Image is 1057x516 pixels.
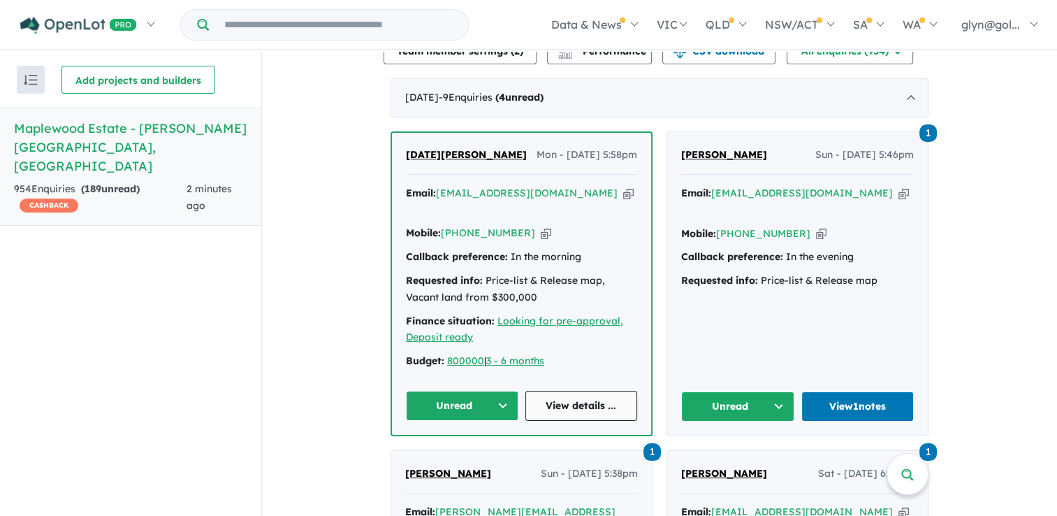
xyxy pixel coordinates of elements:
span: 2 minutes ago [187,182,232,212]
a: 800000 [447,354,484,367]
a: [PERSON_NAME] [681,147,767,164]
span: Mon - [DATE] 5:58pm [537,147,637,164]
img: bar-chart.svg [558,50,572,59]
input: Try estate name, suburb, builder or developer [212,10,465,40]
span: 4 [499,91,505,103]
span: [PERSON_NAME] [405,467,491,480]
button: Copy [816,227,826,241]
a: Looking for pre-approval, Deposit ready [406,315,623,344]
div: [DATE] [391,78,928,117]
button: Copy [541,226,551,241]
div: Price-list & Release map [681,273,914,289]
img: sort.svg [24,75,38,85]
a: [PHONE_NUMBER] [441,227,535,239]
a: 1 [919,442,937,461]
button: Unread [681,392,794,422]
a: [PERSON_NAME] [681,466,767,482]
span: [DATE][PERSON_NAME] [406,148,527,161]
span: glyn@gol... [961,17,1020,31]
a: [PHONE_NUMBER] [716,227,810,240]
a: 3 - 6 months [486,354,544,367]
strong: Callback preference: [406,250,508,263]
strong: Callback preference: [681,250,783,263]
span: [PERSON_NAME] [681,148,767,161]
div: | [406,353,637,370]
h5: Maplewood Estate - [PERSON_NAME][GEOGRAPHIC_DATA] , [GEOGRAPHIC_DATA] [14,119,247,175]
a: 1 [643,442,661,461]
a: [EMAIL_ADDRESS][DOMAIN_NAME] [711,187,893,199]
span: Sat - [DATE] 6:51am [818,466,914,482]
button: Copy [898,186,909,201]
div: Price-list & Release map, Vacant land from $300,000 [406,273,637,306]
span: 1 [919,443,937,461]
strong: Email: [681,187,711,199]
strong: Finance situation: [406,315,495,327]
strong: Budget: [406,354,444,367]
span: 1 [643,443,661,461]
span: [PERSON_NAME] [681,467,767,480]
a: View1notes [801,392,914,422]
a: 1 [919,123,937,142]
img: Openlot PRO Logo White [20,17,137,34]
strong: Email: [406,187,436,199]
a: [EMAIL_ADDRESS][DOMAIN_NAME] [436,187,618,199]
span: Sun - [DATE] 5:46pm [815,147,914,164]
div: 954 Enquir ies [14,181,187,215]
strong: Requested info: [406,274,483,287]
strong: Requested info: [681,274,758,287]
a: [PERSON_NAME] [405,466,491,482]
strong: Mobile: [406,227,441,239]
span: Performance [560,45,646,57]
a: [DATE][PERSON_NAME] [406,147,527,164]
span: CASHBACK [20,199,78,213]
span: - 9 Enquir ies [439,91,544,103]
button: Unread [406,391,518,421]
button: Add projects and builders [61,66,215,94]
div: In the evening [681,249,914,266]
span: 2 [514,45,520,57]
div: In the morning [406,249,637,266]
strong: ( unread) [495,91,544,103]
span: 189 [85,182,101,195]
span: 1 [919,124,937,142]
strong: Mobile: [681,227,716,240]
img: download icon [673,45,687,59]
span: Sun - [DATE] 5:38pm [541,466,638,482]
strong: ( unread) [81,182,140,195]
a: View details ... [525,391,638,421]
button: Copy [623,186,634,201]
